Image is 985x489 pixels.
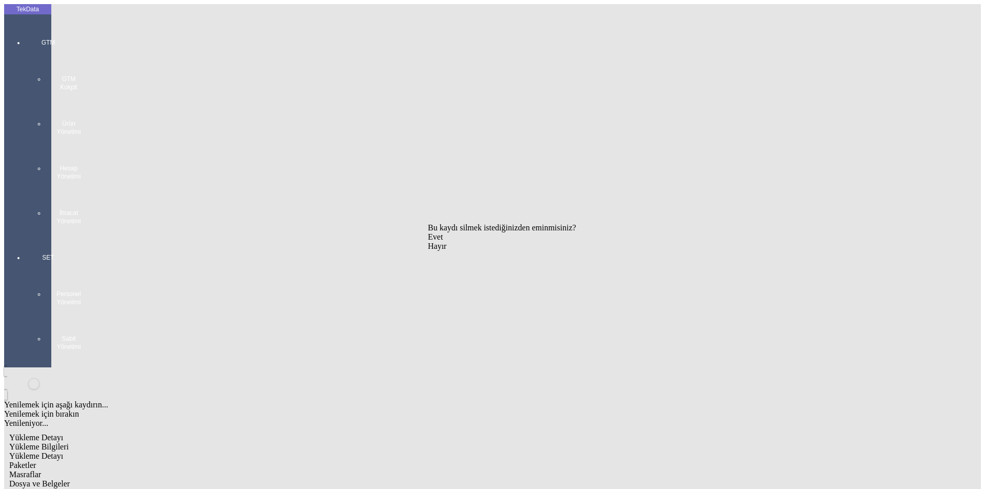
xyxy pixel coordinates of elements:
span: Yükleme Detayı [9,433,63,442]
div: Bu kaydı silmek istediğinizden eminmisiniz? [428,223,576,232]
span: Sabit Yönetimi [53,335,84,351]
div: Evet [428,232,576,242]
span: İhracat Yönetimi [53,209,84,225]
span: Hesap Yönetimi [53,164,84,181]
span: GTM Kokpit [53,75,84,91]
div: Yenilemek için aşağı kaydırın... [4,400,827,409]
span: Paketler [9,461,36,470]
span: GTM [33,38,64,47]
span: Yükleme Bilgileri [9,442,69,451]
span: Ürün Yönetimi [53,120,84,136]
span: Hayır [428,242,446,250]
span: Masraflar [9,470,41,479]
span: SET [33,253,64,262]
span: Yükleme Detayı [9,452,63,460]
span: Dosya ve Belgeler [9,479,70,488]
span: Personel Yönetimi [53,290,84,306]
div: Hayır [428,242,576,251]
div: Yenilemek için bırakın [4,409,827,419]
div: Yenileniyor... [4,419,827,428]
span: Evet [428,232,443,241]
